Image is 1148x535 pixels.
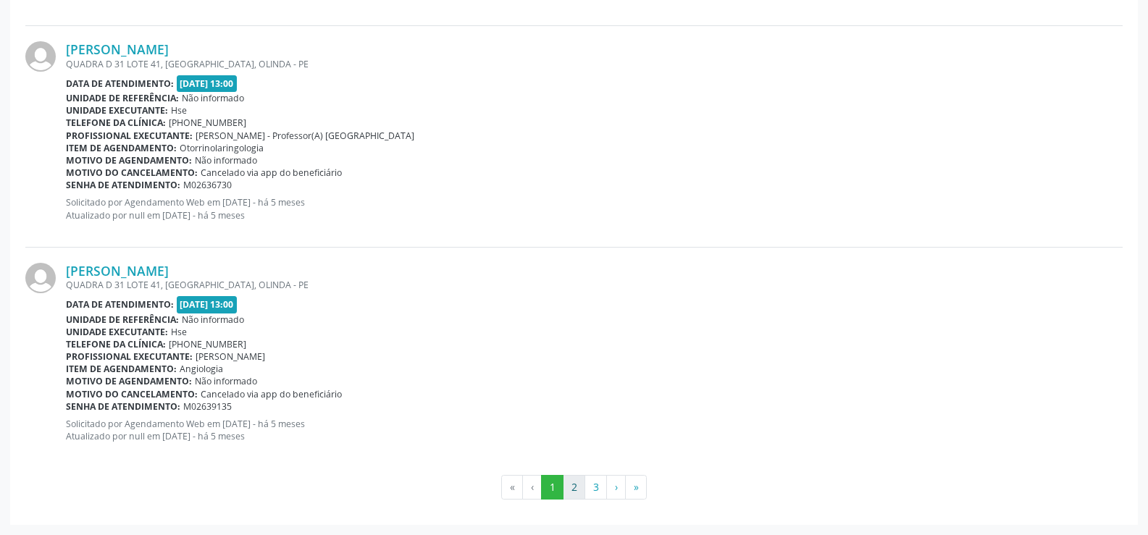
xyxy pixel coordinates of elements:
ul: Pagination [25,475,1123,500]
b: Motivo do cancelamento: [66,388,198,400]
span: [DATE] 13:00 [177,75,238,92]
span: Não informado [182,313,244,326]
span: Não informado [182,92,244,104]
span: Não informado [195,375,257,387]
img: img [25,263,56,293]
button: Go to page 1 [541,475,563,500]
span: Otorrinolaringologia [180,142,264,154]
button: Go to next page [606,475,626,500]
span: Cancelado via app do beneficiário [201,388,342,400]
button: Go to page 2 [563,475,585,500]
b: Unidade executante: [66,104,168,117]
span: Não informado [195,154,257,167]
span: Angiologia [180,363,223,375]
span: Cancelado via app do beneficiário [201,167,342,179]
span: Hse [171,104,187,117]
b: Motivo de agendamento: [66,154,192,167]
b: Telefone da clínica: [66,117,166,129]
b: Senha de atendimento: [66,179,180,191]
div: QUADRA D 31 LOTE 41, [GEOGRAPHIC_DATA], OLINDA - PE [66,58,1123,70]
b: Unidade de referência: [66,92,179,104]
b: Profissional executante: [66,130,193,142]
div: QUADRA D 31 LOTE 41, [GEOGRAPHIC_DATA], OLINDA - PE [66,279,1123,291]
b: Motivo de agendamento: [66,375,192,387]
p: Solicitado por Agendamento Web em [DATE] - há 5 meses Atualizado por null em [DATE] - há 5 meses [66,418,1123,442]
span: [PHONE_NUMBER] [169,117,246,129]
b: Item de agendamento: [66,363,177,375]
span: Hse [171,326,187,338]
b: Profissional executante: [66,350,193,363]
span: [PHONE_NUMBER] [169,338,246,350]
img: img [25,41,56,72]
b: Data de atendimento: [66,77,174,90]
b: Telefone da clínica: [66,338,166,350]
b: Data de atendimento: [66,298,174,311]
b: Item de agendamento: [66,142,177,154]
b: Senha de atendimento: [66,400,180,413]
a: [PERSON_NAME] [66,41,169,57]
span: [PERSON_NAME] [196,350,265,363]
span: M02636730 [183,179,232,191]
p: Solicitado por Agendamento Web em [DATE] - há 5 meses Atualizado por null em [DATE] - há 5 meses [66,196,1123,221]
b: Motivo do cancelamento: [66,167,198,179]
button: Go to page 3 [585,475,607,500]
span: [DATE] 13:00 [177,296,238,313]
b: Unidade executante: [66,326,168,338]
span: M02639135 [183,400,232,413]
b: Unidade de referência: [66,313,179,326]
button: Go to last page [625,475,647,500]
a: [PERSON_NAME] [66,263,169,279]
span: [PERSON_NAME] - Professor(A) [GEOGRAPHIC_DATA] [196,130,414,142]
